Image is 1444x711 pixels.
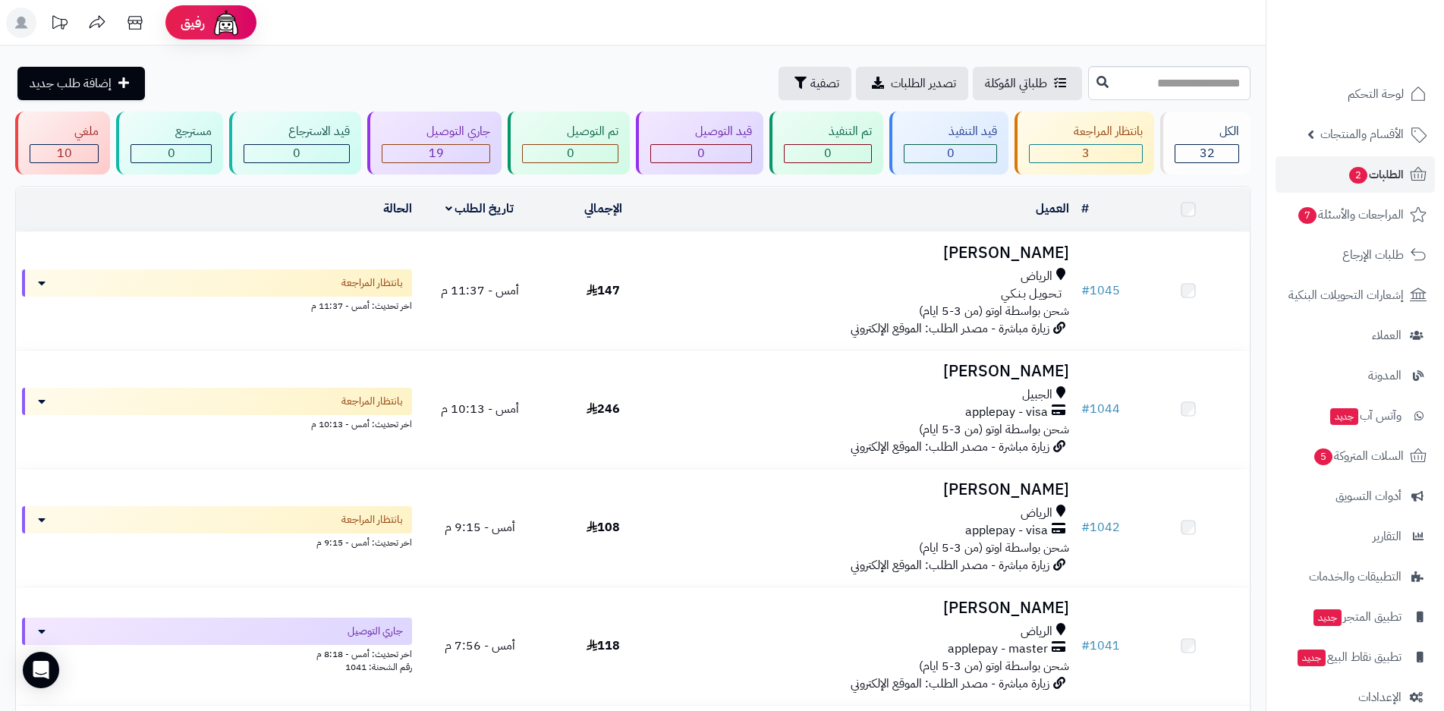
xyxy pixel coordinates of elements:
div: 0 [131,145,211,162]
span: تطبيق المتجر [1312,606,1402,628]
div: اخر تحديث: أمس - 9:15 م [22,533,412,549]
span: رفيق [181,14,205,32]
a: جاري التوصيل 19 [364,112,505,175]
a: تصدير الطلبات [856,67,968,100]
a: تم التنفيذ 0 [766,112,886,175]
div: 0 [904,145,996,162]
div: 3 [1030,145,1142,162]
span: أمس - 9:15 م [445,518,515,536]
div: 10 [30,145,98,162]
a: التقارير [1276,518,1435,555]
a: قيد التنفيذ 0 [886,112,1011,175]
a: الحالة [383,200,412,218]
span: شحن بواسطة اوتو (من 3-5 ايام) [919,539,1069,557]
a: قيد الاسترجاع 0 [226,112,364,175]
div: 0 [785,145,871,162]
div: قيد التنفيذ [904,123,997,140]
div: اخر تحديث: أمس - 8:18 م [22,645,412,661]
a: إشعارات التحويلات البنكية [1276,277,1435,313]
div: تم التوصيل [522,123,618,140]
span: 0 [947,144,955,162]
span: تصفية [810,74,839,93]
span: جديد [1330,408,1358,425]
span: زيارة مباشرة - مصدر الطلب: الموقع الإلكتروني [851,556,1049,574]
span: 32 [1200,144,1215,162]
span: applepay - visa [965,404,1048,421]
a: لوحة التحكم [1276,76,1435,112]
span: 0 [168,144,175,162]
div: 0 [523,145,618,162]
span: شحن بواسطة اوتو (من 3-5 ايام) [919,420,1069,439]
span: رقم الشحنة: 1041 [345,660,412,674]
span: المدونة [1368,365,1402,386]
a: العميل [1036,200,1069,218]
span: 0 [697,144,705,162]
span: العملاء [1372,325,1402,346]
span: 2 [1349,167,1367,184]
span: أمس - 11:37 م [441,282,519,300]
span: جاري التوصيل [348,624,403,639]
span: بانتظار المراجعة [341,394,403,409]
span: # [1081,282,1090,300]
a: الإجمالي [584,200,622,218]
div: ملغي [30,123,99,140]
a: العملاء [1276,317,1435,354]
div: 19 [382,145,489,162]
span: 147 [587,282,620,300]
span: الرياض [1021,268,1052,285]
a: ملغي 10 [12,112,113,175]
span: التطبيقات والخدمات [1309,566,1402,587]
span: تصدير الطلبات [891,74,956,93]
div: Open Intercom Messenger [23,652,59,688]
span: 5 [1314,448,1332,465]
span: السلات المتروكة [1313,445,1404,467]
a: #1045 [1081,282,1120,300]
span: applepay - master [948,640,1048,658]
a: السلات المتروكة5 [1276,438,1435,474]
a: تاريخ الطلب [445,200,514,218]
a: المدونة [1276,357,1435,394]
span: 246 [587,400,620,418]
a: قيد التوصيل 0 [633,112,766,175]
div: مسترجع [131,123,212,140]
span: الطلبات [1348,164,1404,185]
a: بانتظار المراجعة 3 [1011,112,1157,175]
span: جديد [1298,650,1326,666]
div: 0 [651,145,751,162]
span: applepay - visa [965,522,1048,540]
button: تصفية [779,67,851,100]
span: جديد [1313,609,1342,626]
a: وآتس آبجديد [1276,398,1435,434]
h3: [PERSON_NAME] [671,363,1069,380]
span: بانتظار المراجعة [341,512,403,527]
a: أدوات التسويق [1276,478,1435,514]
a: التطبيقات والخدمات [1276,558,1435,595]
img: logo-2.png [1341,39,1430,71]
h3: [PERSON_NAME] [671,244,1069,262]
span: أمس - 10:13 م [441,400,519,418]
div: 0 [244,145,349,162]
span: زيارة مباشرة - مصدر الطلب: الموقع الإلكتروني [851,675,1049,693]
div: جاري التوصيل [382,123,490,140]
a: تحديثات المنصة [40,8,78,42]
div: قيد الاسترجاع [244,123,350,140]
span: إضافة طلب جديد [30,74,112,93]
span: # [1081,400,1090,418]
span: 0 [567,144,574,162]
span: الإعدادات [1358,687,1402,708]
span: # [1081,518,1090,536]
a: # [1081,200,1089,218]
div: اخر تحديث: أمس - 11:37 م [22,297,412,313]
a: مسترجع 0 [113,112,226,175]
span: 108 [587,518,620,536]
a: تطبيق المتجرجديد [1276,599,1435,635]
span: 19 [429,144,444,162]
span: أدوات التسويق [1335,486,1402,507]
span: تـحـويـل بـنـكـي [1001,285,1062,303]
div: تم التنفيذ [784,123,872,140]
span: الرياض [1021,505,1052,522]
span: تطبيق نقاط البيع [1296,647,1402,668]
h3: [PERSON_NAME] [671,599,1069,617]
span: شحن بواسطة اوتو (من 3-5 ايام) [919,302,1069,320]
span: التقارير [1373,526,1402,547]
